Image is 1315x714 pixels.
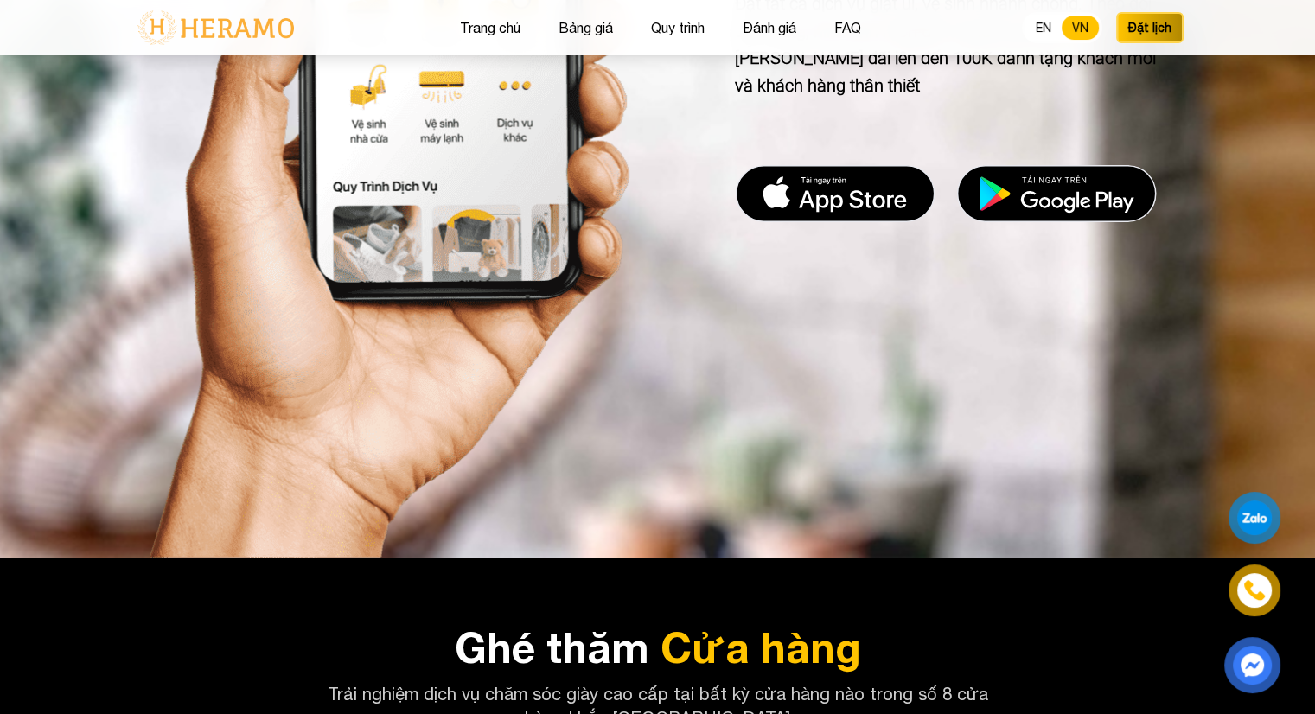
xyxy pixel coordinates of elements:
[553,16,618,39] button: Bảng giá
[67,627,1249,668] h2: Ghé thăm
[735,165,935,222] img: DMCA.com Protection Status
[956,165,1157,222] img: DMCA.com Protection Status
[132,10,299,46] img: logo-with-text.png
[1116,12,1184,43] button: Đặt lịch
[1025,16,1062,40] button: EN
[1244,581,1264,601] img: phone-icon
[1230,566,1280,615] a: phone-icon
[455,16,526,39] button: Trang chủ
[829,16,866,39] button: FAQ
[1062,16,1099,40] button: VN
[661,622,861,672] span: Cửa hàng
[646,16,710,39] button: Quy trình
[737,16,801,39] button: Đánh giá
